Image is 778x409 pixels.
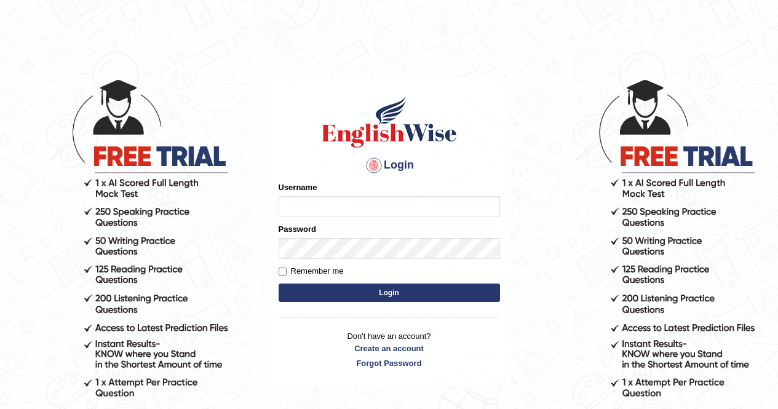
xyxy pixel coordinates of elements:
p: Don't have an account? [279,330,500,368]
a: Create an account [279,343,500,354]
label: Password [279,223,316,235]
button: Login [279,284,500,302]
img: Logo of English Wise sign in for intelligent practice with AI [319,94,459,149]
a: Forgot Password [279,357,500,369]
h4: Login [279,156,500,175]
label: Remember me [279,265,344,277]
input: Remember me [279,268,287,276]
label: Username [279,181,317,193]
